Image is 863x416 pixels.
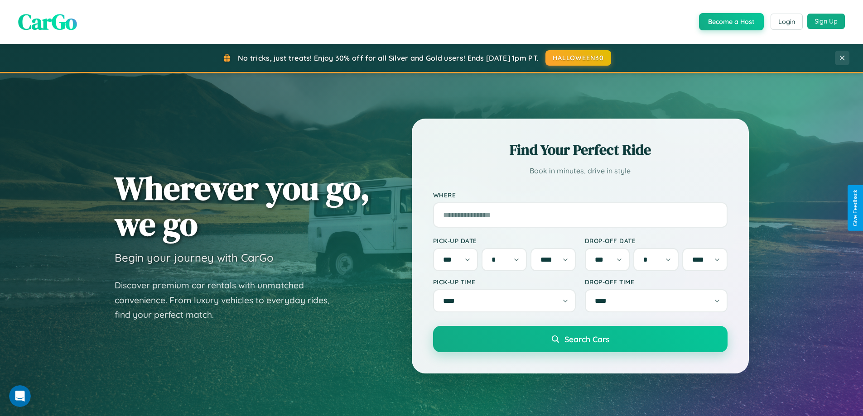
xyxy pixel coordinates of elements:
span: Search Cars [564,334,609,344]
h1: Wherever you go, we go [115,170,370,242]
h2: Find Your Perfect Ride [433,140,728,160]
div: Give Feedback [852,190,858,226]
button: Become a Host [699,13,764,30]
button: Login [771,14,803,30]
button: HALLOWEEN30 [545,50,611,66]
label: Pick-up Time [433,278,576,286]
label: Drop-off Time [585,278,728,286]
button: Sign Up [807,14,845,29]
p: Discover premium car rentals with unmatched convenience. From luxury vehicles to everyday rides, ... [115,278,341,322]
span: No tricks, just treats! Enjoy 30% off for all Silver and Gold users! Ends [DATE] 1pm PT. [238,53,539,62]
h3: Begin your journey with CarGo [115,251,274,264]
p: Book in minutes, drive in style [433,164,728,177]
iframe: Intercom live chat [9,385,31,407]
span: CarGo [18,7,77,37]
label: Pick-up Date [433,237,576,244]
label: Drop-off Date [585,237,728,244]
button: Search Cars [433,326,728,352]
label: Where [433,191,728,199]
